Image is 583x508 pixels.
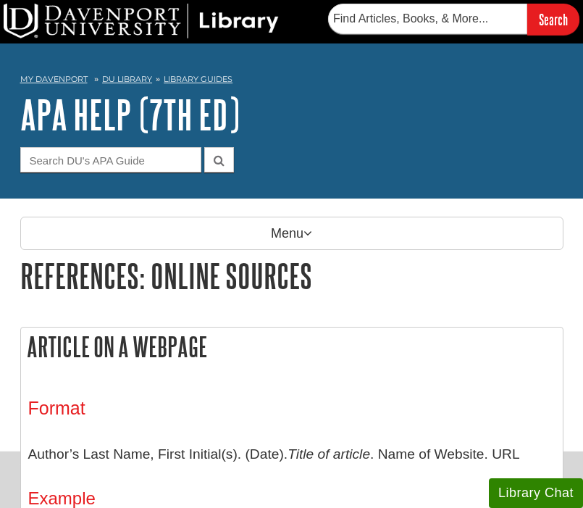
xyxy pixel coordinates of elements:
[20,70,563,93] nav: breadcrumb
[328,4,527,34] input: Find Articles, Books, & More...
[4,4,279,38] img: DU Library
[328,4,579,35] form: Searches DU Library's articles, books, and more
[164,74,232,84] a: Library Guides
[20,257,563,294] h1: References: Online Sources
[28,489,555,508] h4: Example
[527,4,579,35] input: Search
[28,433,555,475] p: Author’s Last Name, First Initial(s). (Date). . Name of Website. URL
[489,478,583,508] button: Library Chat
[28,398,555,419] h3: Format
[288,446,370,462] i: Title of article
[102,74,152,84] a: DU Library
[20,147,201,172] input: Search DU's APA Guide
[20,73,88,86] a: My Davenport
[20,217,563,250] p: Menu
[21,328,563,366] h2: Article on a Webpage
[20,92,240,137] a: APA Help (7th Ed)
